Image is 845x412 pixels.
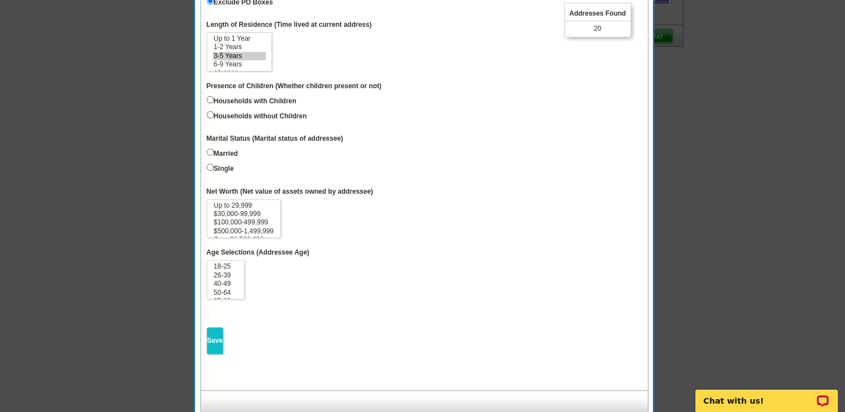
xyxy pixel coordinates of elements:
span: 20 [594,24,601,33]
label: Single [207,161,234,174]
label: Length of Residence (Time lived at current address) [207,20,372,30]
input: Single [207,164,214,171]
option: $100,000-499,999 [213,218,275,227]
option: Up to 29,999 [213,202,275,210]
option: $30,000-99,999 [213,210,275,218]
option: 10-14 Years [213,69,266,78]
option: 3-5 Years [213,52,266,60]
label: Net Worth (Net value of assets owned by addressee) [207,187,374,197]
label: Presence of Children (Whether children present or not) [207,82,381,91]
label: Age Selections (Addressee Age) [207,248,309,257]
option: $500,000-1,499,999 [213,227,275,236]
option: 1-2 Years [213,43,266,51]
option: 18-25 [213,262,239,271]
iframe: LiveChat chat widget [688,377,845,412]
input: Save [207,327,223,354]
option: 6-9 Years [213,60,266,69]
span: Addresses Found [565,7,630,21]
option: 50-64 [213,289,239,297]
option: Over $1,500,000 [213,236,275,244]
option: Up to 1 Year [213,35,266,43]
label: Married [207,146,238,159]
option: 65-69 [213,297,239,305]
input: Married [207,148,214,156]
label: Marital Status (Marital status of addressee) [207,134,343,143]
option: 26-39 [213,271,239,280]
input: Households without Children [207,111,214,118]
label: Households with Children [207,94,297,106]
option: 40-49 [213,280,239,288]
label: Households without Children [207,109,307,121]
input: Households with Children [207,96,214,103]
